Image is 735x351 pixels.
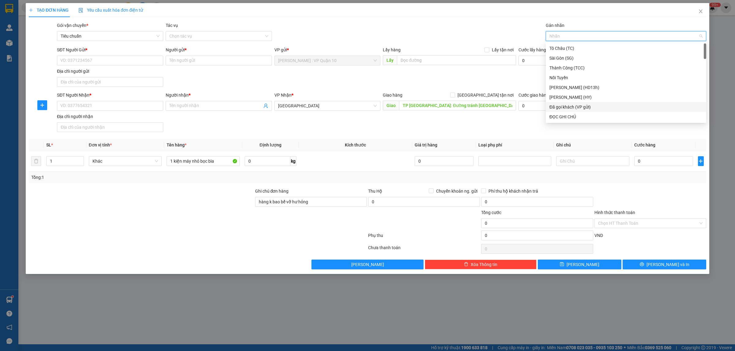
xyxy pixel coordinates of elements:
input: Dọc đường [397,55,516,65]
div: SĐT Người Gửi [57,46,163,53]
span: VP Nhận [274,93,292,98]
input: Địa chỉ của người nhận [57,122,163,132]
div: Nối Tuyến [549,74,703,81]
div: [PERSON_NAME] (HD13h) [549,84,703,91]
button: [PERSON_NAME] [311,260,423,269]
span: CÔNG TY TNHH CHUYỂN PHÁT NHANH BẢO AN [48,21,122,32]
strong: CSKH: [17,21,32,26]
input: Ghi Chú [556,156,629,166]
span: VND [594,233,603,238]
span: Cước hàng [634,142,655,147]
span: Kích thước [345,142,366,147]
button: plus [698,156,704,166]
div: [PERSON_NAME] (HY) [549,94,703,101]
input: Cước giao hàng [518,101,597,111]
div: Tô Châu (TC) [546,43,706,53]
span: Gói vận chuyển [57,23,88,28]
input: Địa chỉ của người gửi [57,77,163,87]
input: Ghi chú đơn hàng [255,197,367,207]
div: Tô Châu (TC) [549,45,703,52]
span: Yêu cầu xuất hóa đơn điện tử [78,8,143,13]
div: Tổng: 1 [31,174,284,181]
span: plus [698,159,703,164]
span: Tiêu chuẩn [61,31,160,41]
span: Mã đơn: VP101409250005 [2,37,92,45]
button: printer[PERSON_NAME] và In [623,260,706,269]
input: Cước lấy hàng [518,56,597,65]
span: TẠO ĐƠN HÀNG [29,8,69,13]
span: Ngày in phiếu: 12:36 ngày [41,12,126,19]
span: SL [46,142,51,147]
span: [PERSON_NAME] [567,261,599,268]
span: Đơn vị tính [89,142,112,147]
div: Hoàng Yến (HY) [546,92,706,102]
label: Tác vụ [166,23,178,28]
img: icon [78,8,83,13]
div: Địa chỉ người nhận [57,113,163,120]
label: Ghi chú đơn hàng [255,189,289,194]
th: Ghi chú [554,139,631,151]
span: Giao [383,101,399,110]
span: save [560,262,564,267]
div: Địa chỉ người gửi [57,68,163,75]
div: VP gửi [274,46,381,53]
span: user-add [263,103,268,108]
span: Lấy tận nơi [489,46,516,53]
button: Close [692,3,709,20]
strong: PHIẾU DÁN LÊN HÀNG [43,3,124,11]
input: Dọc đường [399,101,516,110]
span: close [698,9,703,14]
div: Thành Công (TCC) [549,65,703,71]
label: Hình thức thanh toán [594,210,635,215]
span: [PERSON_NAME] [351,261,384,268]
div: Đã gọi khách (VP gửi) [549,104,703,110]
span: Khác [92,157,158,166]
span: plus [38,103,47,108]
span: [PHONE_NUMBER] [2,21,47,31]
span: Giá trị hàng [415,142,437,147]
span: delete [464,262,468,267]
input: VD: Bàn, Ghế [167,156,239,166]
span: Lấy [383,55,397,65]
button: deleteXóa Thông tin [425,260,537,269]
div: Người nhận [166,92,272,98]
div: Thành Công (TCC) [546,63,706,73]
span: Định lượng [260,142,281,147]
label: Gán nhãn [546,23,564,28]
div: Sài Gòn (SG) [549,55,703,61]
div: Huy Dương (HD13h) [546,83,706,92]
span: Lấy hàng [383,47,401,52]
span: kg [290,156,296,166]
div: Nối Tuyến [546,73,706,83]
input: 0 [415,156,473,166]
div: Đã gọi khách (VP gửi) [546,102,706,112]
label: Cước giao hàng [518,93,549,98]
input: Gán nhãn [549,32,551,40]
span: Giao hàng [383,93,402,98]
div: ĐỌC GHI CHÚ [546,112,706,122]
span: Thu Hộ [368,189,382,194]
span: [GEOGRAPHIC_DATA] tận nơi [455,92,516,98]
label: Cước lấy hàng [518,47,546,52]
button: save[PERSON_NAME] [538,260,621,269]
div: Chưa thanh toán [367,244,481,255]
span: printer [640,262,644,267]
span: Xóa Thông tin [471,261,497,268]
span: Thanh Hóa [278,101,377,110]
span: plus [29,8,33,12]
span: Tổng cước [481,210,501,215]
div: Phụ thu [367,232,481,243]
div: Người gửi [166,46,272,53]
button: plus [37,100,47,110]
span: [PERSON_NAME] và In [646,261,689,268]
div: Sài Gòn (SG) [546,53,706,63]
span: Tên hàng [167,142,187,147]
div: SĐT Người Nhận [57,92,163,98]
div: ĐỌC GHI CHÚ [549,113,703,120]
span: Phí thu hộ khách nhận trả [486,188,541,194]
button: delete [31,156,41,166]
th: Loại phụ phí [476,139,554,151]
span: Chuyển khoản ng. gửi [434,188,480,194]
span: Hồ Chí Minh : VP Quận 10 [278,56,377,65]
